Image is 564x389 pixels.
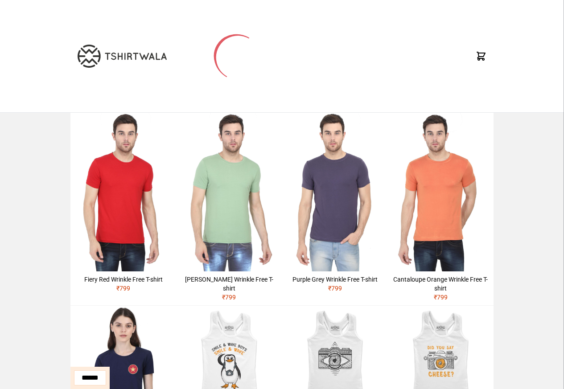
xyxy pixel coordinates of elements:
img: TW-LOGO-400-104.png [78,45,167,68]
img: 4M6A2241.jpg [388,113,494,271]
span: ₹ 799 [328,285,342,292]
a: Purple Grey Wrinkle Free T-shirt₹799 [282,113,388,296]
div: [PERSON_NAME] Wrinkle Free T-shirt [180,275,278,293]
img: 4M6A2168.jpg [282,113,388,271]
div: Fiery Red Wrinkle Free T-shirt [74,275,173,284]
span: ₹ 799 [434,294,448,301]
img: 4M6A2225.jpg [70,113,176,271]
a: Fiery Red Wrinkle Free T-shirt₹799 [70,113,176,296]
img: 4M6A2211.jpg [176,113,282,271]
span: ₹ 799 [116,285,130,292]
span: ₹ 799 [222,294,236,301]
a: Cantaloupe Orange Wrinkle Free T-shirt₹799 [388,113,494,305]
div: Cantaloupe Orange Wrinkle Free T-shirt [391,275,490,293]
a: [PERSON_NAME] Wrinkle Free T-shirt₹799 [176,113,282,305]
div: Purple Grey Wrinkle Free T-shirt [286,275,384,284]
